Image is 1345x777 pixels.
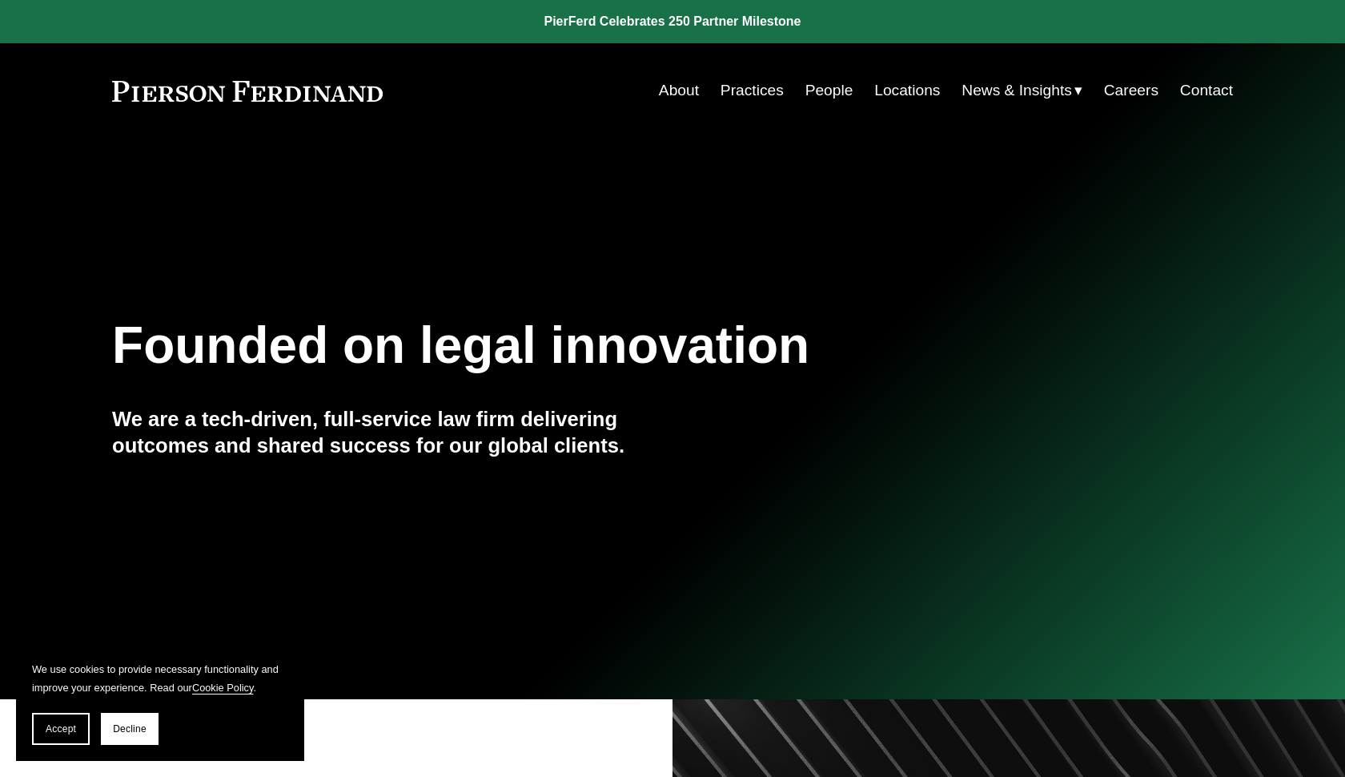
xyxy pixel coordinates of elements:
a: folder dropdown [962,75,1082,106]
a: Careers [1104,75,1158,106]
h4: We are a tech-driven, full-service law firm delivering outcomes and shared success for our global... [112,406,672,458]
span: Accept [46,723,76,735]
span: News & Insights [962,77,1072,105]
p: We use cookies to provide necessary functionality and improve your experience. Read our . [32,660,288,697]
button: Decline [101,713,159,745]
a: About [659,75,699,106]
h1: Founded on legal innovation [112,316,1046,375]
a: People [805,75,853,106]
a: Cookie Policy [192,682,254,694]
span: Decline [113,723,147,735]
section: Cookie banner [16,644,304,761]
button: Accept [32,713,90,745]
a: Locations [874,75,940,106]
a: Practices [721,75,784,106]
a: Contact [1180,75,1233,106]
